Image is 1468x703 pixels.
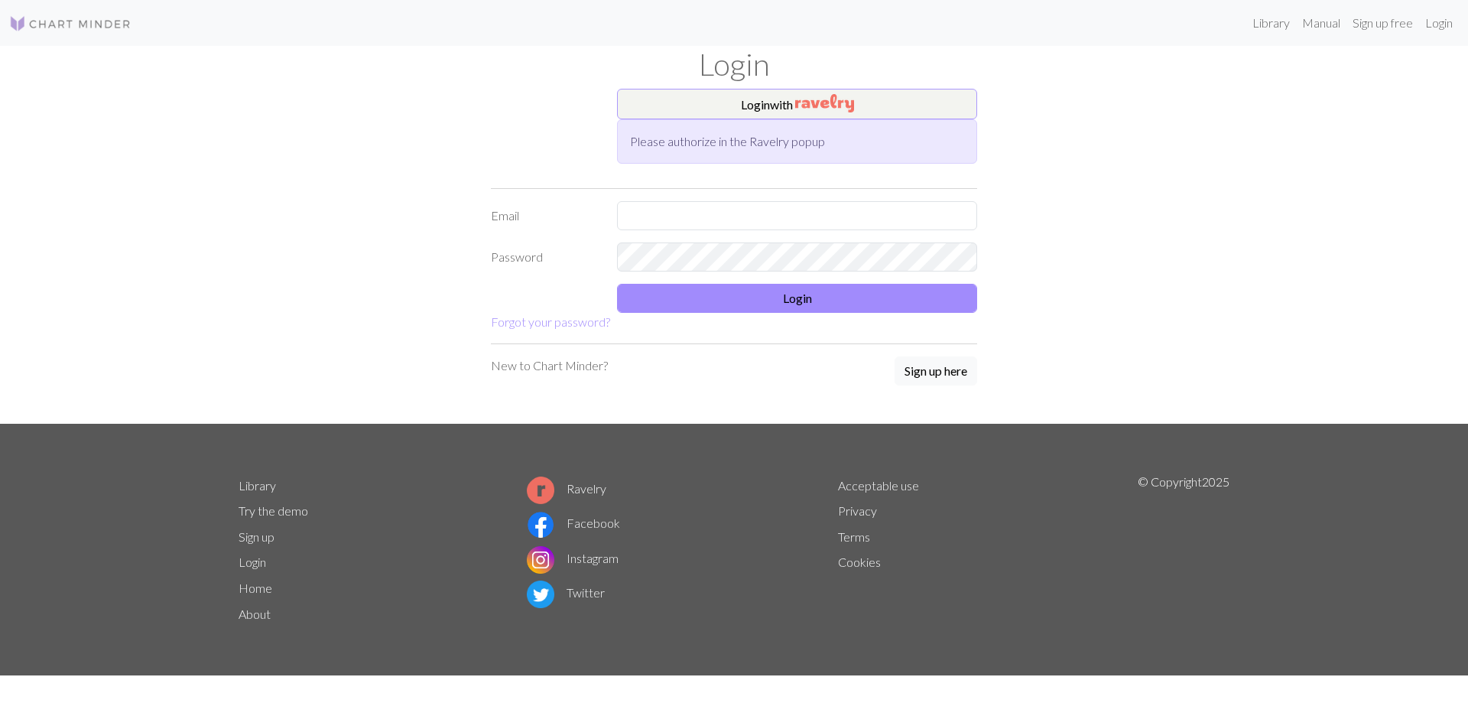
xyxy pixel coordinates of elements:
a: Terms [838,529,870,544]
button: Login [617,284,977,313]
img: Ravelry [795,94,854,112]
a: Login [1419,8,1459,38]
a: Facebook [527,516,620,530]
a: Privacy [838,503,877,518]
div: Please authorize in the Ravelry popup [617,119,977,164]
a: About [239,607,271,621]
a: Sign up free [1346,8,1419,38]
a: Cookies [838,555,881,569]
a: Login [239,555,266,569]
img: Logo [9,15,132,33]
a: Sign up here [895,356,977,387]
button: Sign up here [895,356,977,386]
img: Ravelry logo [527,477,554,504]
button: Loginwith [617,89,977,119]
p: New to Chart Minder? [491,356,608,375]
a: Ravelry [527,481,606,496]
img: Instagram logo [527,546,554,574]
a: Home [239,581,272,595]
label: Password [482,242,608,272]
label: Email [482,201,608,230]
a: Library [239,478,276,493]
a: Try the demo [239,503,308,518]
a: Forgot your password? [491,314,610,329]
p: © Copyright 2025 [1138,473,1229,627]
a: Manual [1296,8,1346,38]
a: Instagram [527,551,619,565]
h1: Login [229,46,1239,83]
img: Facebook logo [527,511,554,539]
a: Acceptable use [838,478,919,493]
a: Library [1246,8,1296,38]
a: Twitter [527,585,605,600]
img: Twitter logo [527,581,554,608]
a: Sign up [239,529,274,544]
